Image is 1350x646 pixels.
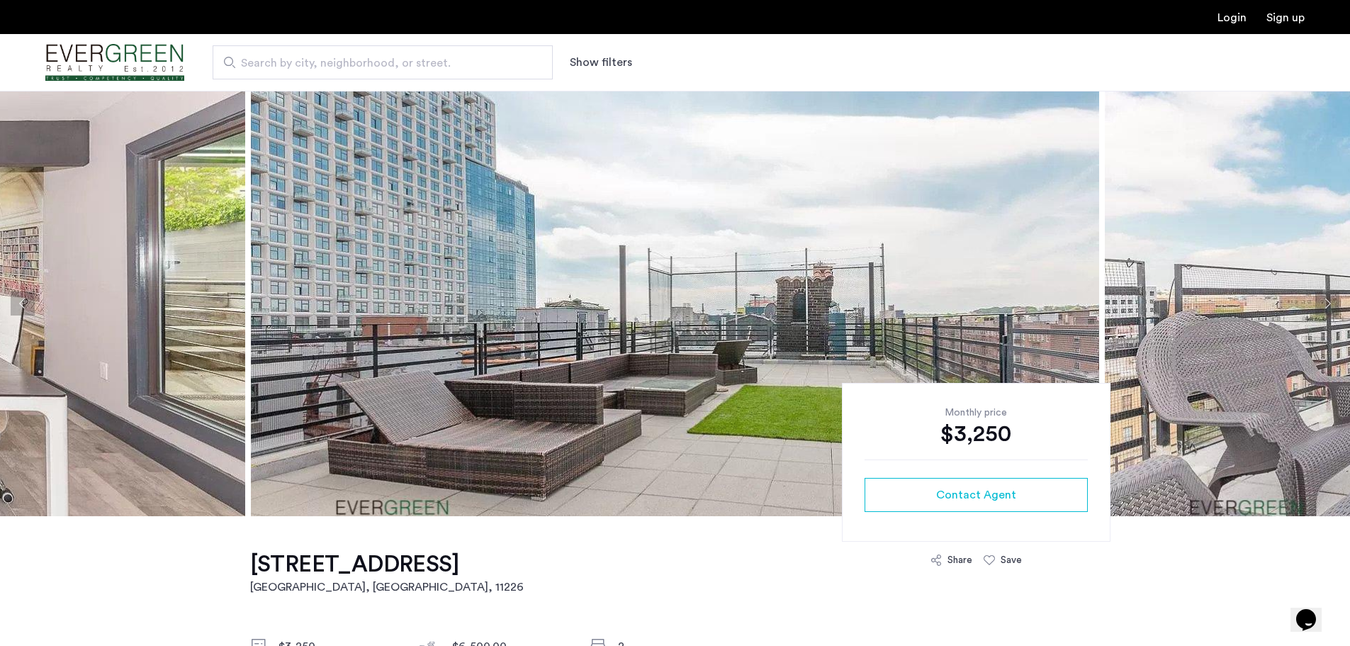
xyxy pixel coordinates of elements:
[11,291,35,316] button: Previous apartment
[251,91,1099,516] img: apartment
[213,45,553,79] input: Apartment Search
[865,406,1088,420] div: Monthly price
[241,55,513,72] span: Search by city, neighborhood, or street.
[1266,12,1305,23] a: Registration
[865,420,1088,448] div: $3,250
[947,553,972,567] div: Share
[1315,291,1339,316] button: Next apartment
[936,486,1016,503] span: Contact Agent
[1290,589,1336,632] iframe: chat widget
[250,550,524,596] a: [STREET_ADDRESS][GEOGRAPHIC_DATA], [GEOGRAPHIC_DATA], 11226
[45,36,184,89] img: logo
[570,54,632,71] button: Show or hide filters
[1001,553,1022,567] div: Save
[45,36,184,89] a: Cazamio Logo
[1217,12,1247,23] a: Login
[250,579,524,596] h2: [GEOGRAPHIC_DATA], [GEOGRAPHIC_DATA] , 11226
[250,550,524,579] h1: [STREET_ADDRESS]
[865,478,1088,512] button: button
